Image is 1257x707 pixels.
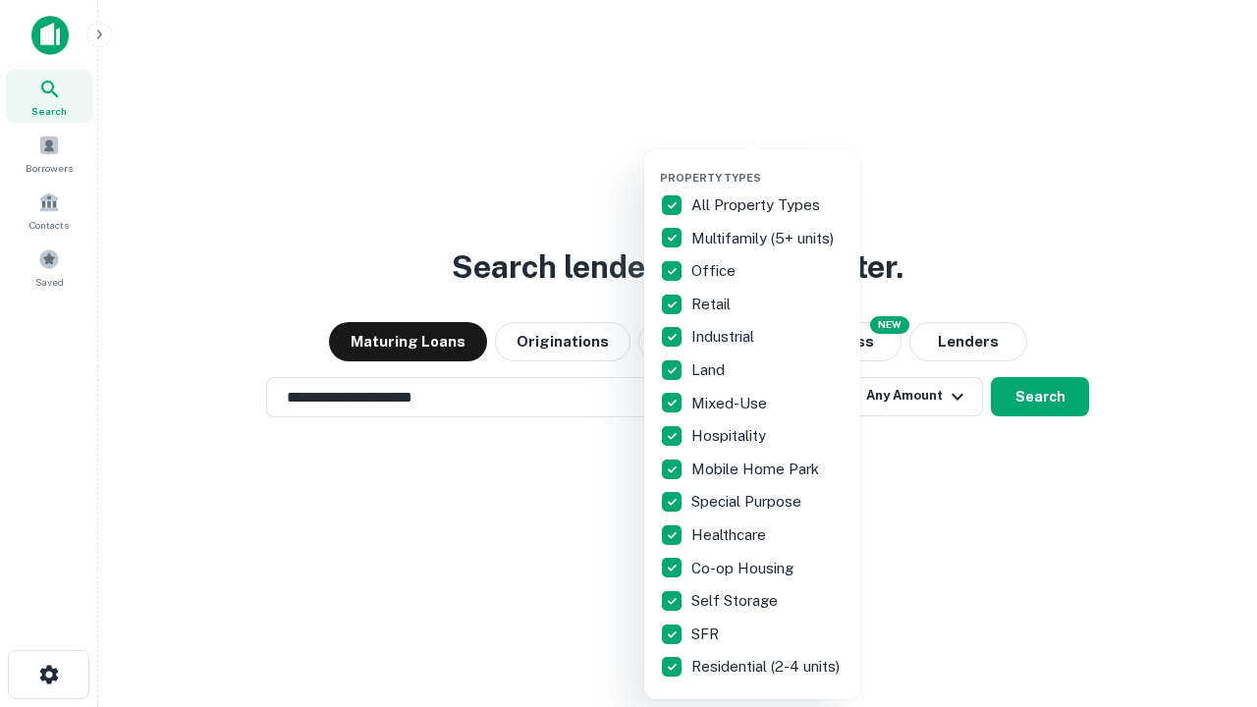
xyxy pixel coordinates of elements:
p: SFR [691,623,723,646]
p: Special Purpose [691,490,805,514]
iframe: Chat Widget [1159,550,1257,644]
p: All Property Types [691,193,824,217]
p: Industrial [691,325,758,349]
p: Co-op Housing [691,557,797,580]
p: Hospitality [691,424,770,448]
p: Mobile Home Park [691,458,823,481]
span: Property Types [660,172,761,184]
p: Office [691,259,739,283]
p: Healthcare [691,523,770,547]
p: Retail [691,293,735,316]
p: Mixed-Use [691,392,771,415]
p: Self Storage [691,589,782,613]
p: Land [691,358,729,382]
p: Multifamily (5+ units) [691,227,838,250]
p: Residential (2-4 units) [691,655,844,679]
